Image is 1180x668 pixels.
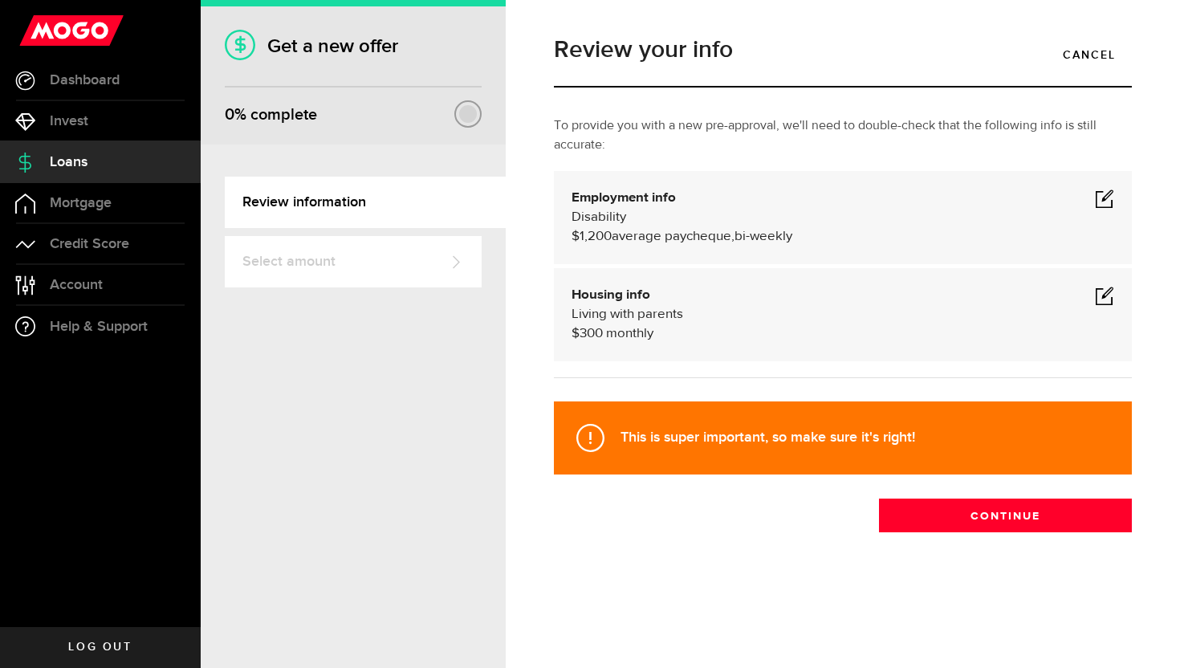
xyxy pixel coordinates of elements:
h1: Review your info [554,38,1132,62]
span: Living with parents [572,308,683,321]
b: Housing info [572,288,650,302]
span: Account [50,278,103,292]
a: Select amount [225,236,482,287]
span: 300 [580,327,603,340]
strong: This is super important, so make sure it's right! [621,429,915,446]
span: $1,200 [572,230,612,243]
b: Employment info [572,191,676,205]
span: Dashboard [50,73,120,88]
span: Loans [50,155,87,169]
span: average paycheque, [612,230,734,243]
h1: Get a new offer [225,35,482,58]
button: Continue [879,499,1132,532]
span: Help & Support [50,320,148,334]
span: $ [572,327,580,340]
span: monthly [606,327,653,340]
span: Credit Score [50,237,129,251]
span: Disability [572,210,626,224]
span: bi-weekly [734,230,792,243]
div: % complete [225,100,317,129]
p: To provide you with a new pre-approval, we'll need to double-check that the following info is sti... [554,116,1132,155]
button: Open LiveChat chat widget [13,6,61,55]
a: Review information [225,177,506,228]
span: Invest [50,114,88,128]
span: Mortgage [50,196,112,210]
a: Cancel [1047,38,1132,71]
span: Log out [68,642,132,653]
span: 0 [225,105,234,124]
